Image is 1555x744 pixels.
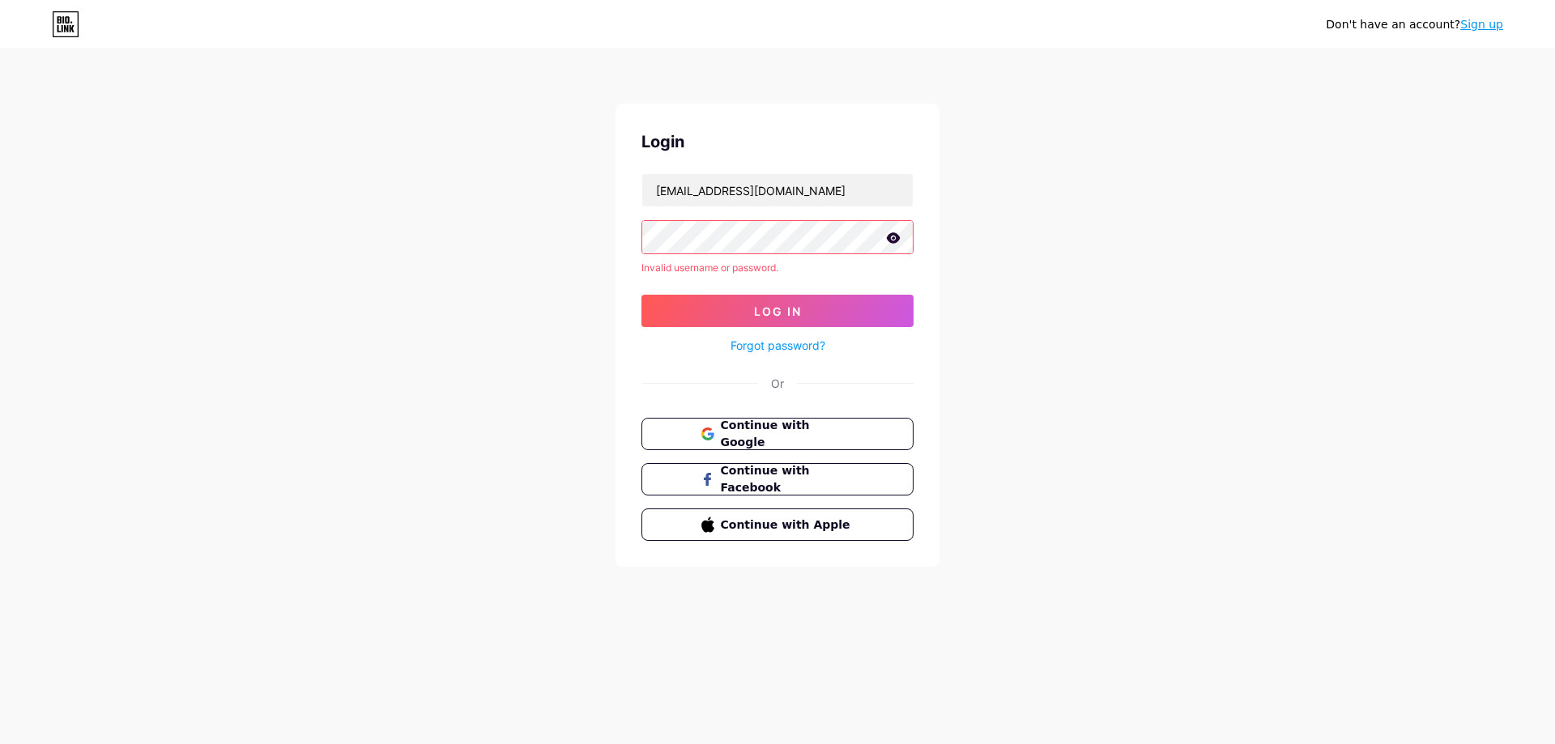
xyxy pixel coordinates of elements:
[641,463,914,495] button: Continue with Facebook
[721,417,854,451] span: Continue with Google
[641,295,914,327] button: Log In
[1460,18,1503,31] a: Sign up
[642,174,913,206] input: Username
[771,375,784,392] div: Or
[731,337,825,354] a: Forgot password?
[641,418,914,450] button: Continue with Google
[721,462,854,496] span: Continue with Facebook
[641,261,914,275] div: Invalid username or password.
[641,508,914,541] button: Continue with Apple
[754,304,802,318] span: Log In
[721,517,854,534] span: Continue with Apple
[1326,16,1503,33] div: Don't have an account?
[641,130,914,154] div: Login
